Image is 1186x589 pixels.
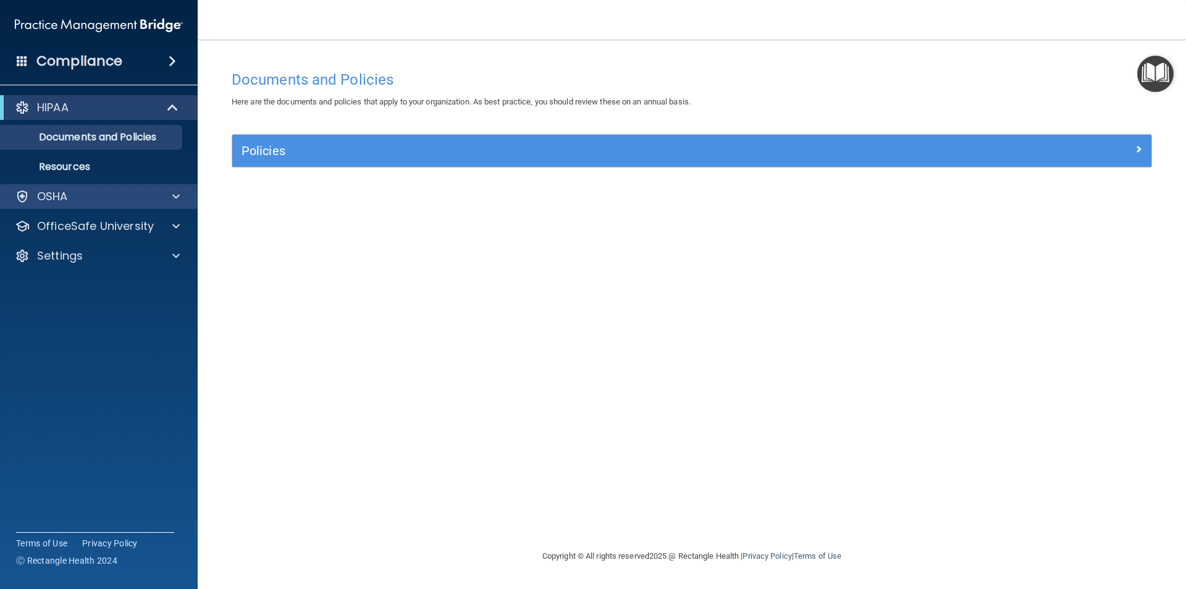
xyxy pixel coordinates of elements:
span: Here are the documents and policies that apply to your organization. As best practice, you should... [232,97,691,106]
h4: Documents and Policies [232,72,1152,88]
a: Privacy Policy [82,537,138,549]
img: PMB logo [15,13,183,38]
a: Terms of Use [794,551,841,561]
p: Resources [8,161,177,173]
a: OfficeSafe University [15,219,180,234]
p: HIPAA [37,100,69,115]
p: Settings [37,248,83,263]
a: Policies [242,141,1142,161]
p: OSHA [37,189,68,204]
h4: Compliance [36,53,122,70]
a: Privacy Policy [742,551,791,561]
a: Terms of Use [16,537,67,549]
span: Ⓒ Rectangle Health 2024 [16,554,117,567]
a: OSHA [15,189,180,204]
a: Settings [15,248,180,263]
p: OfficeSafe University [37,219,154,234]
button: Open Resource Center [1137,56,1174,92]
p: Documents and Policies [8,131,177,143]
h5: Policies [242,144,912,158]
div: Copyright © All rights reserved 2025 @ Rectangle Health | | [466,536,917,576]
a: HIPAA [15,100,179,115]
